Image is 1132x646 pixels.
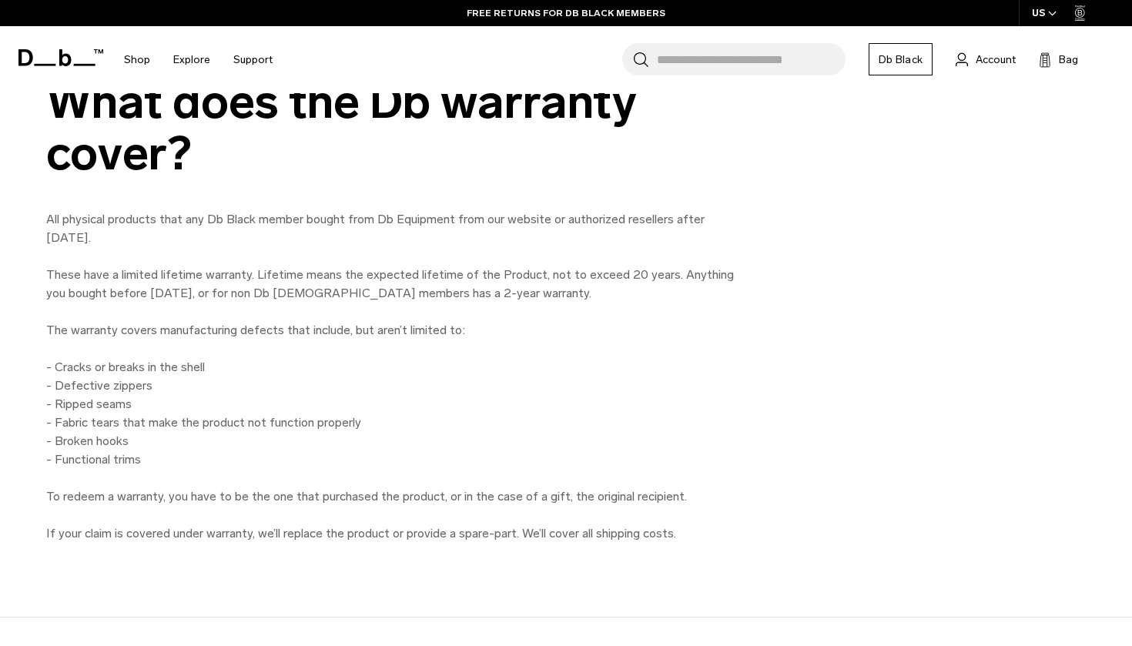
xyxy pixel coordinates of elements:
[956,50,1016,69] a: Account
[1039,50,1078,69] button: Bag
[233,32,273,87] a: Support
[46,210,739,506] p: All physical products that any Db Black member bought from Db Equipment from our website or autho...
[112,26,284,93] nav: Main Navigation
[1059,52,1078,68] span: Bag
[173,32,210,87] a: Explore
[46,76,739,179] div: What does the Db warranty cover?
[124,32,150,87] a: Shop
[46,524,739,543] p: If your claim is covered under warranty, we’ll replace the product or provide a spare-part. We’ll...
[869,43,933,75] a: Db Black
[976,52,1016,68] span: Account
[467,6,665,20] a: FREE RETURNS FOR DB BLACK MEMBERS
